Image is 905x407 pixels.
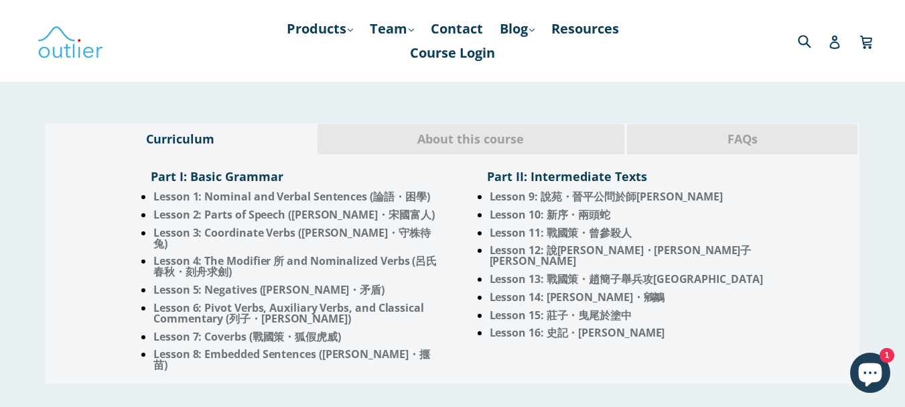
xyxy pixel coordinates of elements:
a: Products [280,17,360,41]
span: About this course [328,131,614,148]
span: Lesson 16: 史記・[PERSON_NAME] [490,325,665,340]
span: Curriculum [56,131,305,148]
inbox-online-store-chat: Shopify online store chat [846,353,894,396]
a: Blog [493,17,541,41]
span: Lesson 8: Embedded Sentences ([PERSON_NAME]・揠苗) [153,347,429,372]
a: Contact [424,17,490,41]
span: Lesson 2: Parts of Speech ([PERSON_NAME]・宋國富人) [153,207,434,222]
a: Course Login [403,41,502,65]
span: Lesson 7: Coverbs (戰國策・狐假虎威) [153,329,341,344]
span: Lesson 15: 莊子・曳尾於塗中 [490,308,632,323]
span: Lesson 4: The Modifier 所 and Nominalized Verbs (呂氏春秋・刻舟求劍) [153,253,437,279]
span: Lesson 5: Negatives ([PERSON_NAME]・矛盾) [153,282,385,297]
a: Team [363,17,421,41]
span: Lesson 10: 新序・兩頭蛇 [490,207,611,222]
a: Resources [545,17,626,41]
span: FAQs [637,131,847,148]
span: Lesson 3: Coordinate Verbs ([PERSON_NAME]・守株待兔) [153,225,430,251]
input: Search [794,27,831,54]
span: Lesson 13: 戰國策・趙簡子舉兵攻[GEOGRAPHIC_DATA] [490,272,763,286]
span: Lesson 12: 說[PERSON_NAME]・[PERSON_NAME]子[PERSON_NAME] [490,243,752,268]
span: Lesson 6: Pivot Verbs, Auxiliary Verbs, and Classical Commentary (列子・[PERSON_NAME]) [153,300,424,326]
span: Lesson 11: 戰國策・曾參殺人 [490,225,632,240]
h1: Part II: Intermediate Texts [487,168,754,184]
span: Lesson 1: Nominal and Verbal Sentences (論語・困學) [153,189,429,204]
img: Outlier Linguistics [37,21,104,60]
h1: Part I: Basic Grammar [151,168,418,184]
span: Lesson 9: 說苑・晉平公問於師[PERSON_NAME] [490,189,723,204]
span: Lesson 14: [PERSON_NAME]・鵷鶵 [490,290,665,304]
